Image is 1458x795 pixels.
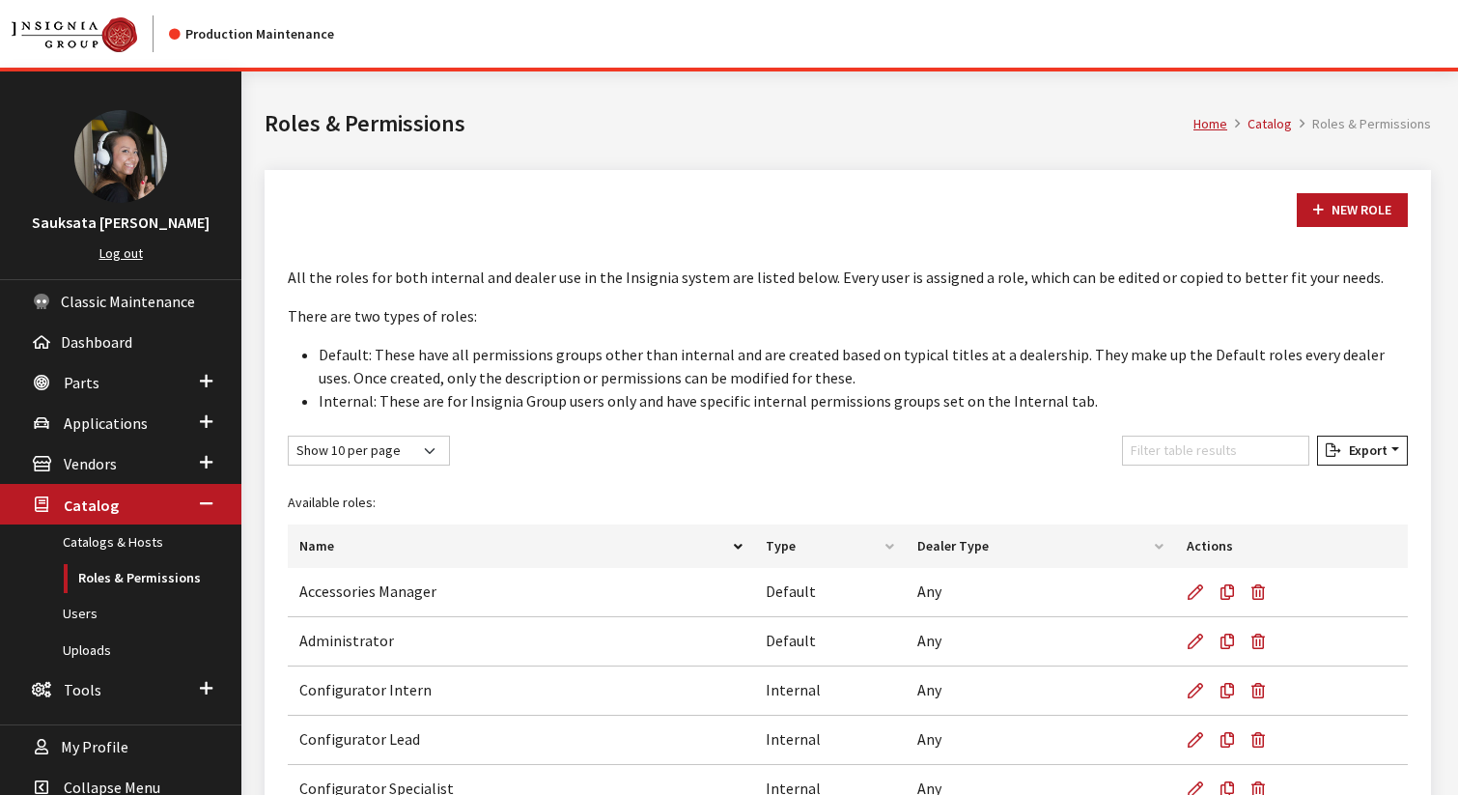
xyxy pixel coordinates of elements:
[754,716,906,765] td: Internal
[265,106,1193,141] h1: Roles & Permissions
[1193,115,1227,132] a: Home
[61,737,128,756] span: My Profile
[1187,667,1212,715] a: Edit Role
[61,292,195,311] span: Classic Maintenance
[1243,617,1281,666] button: Delete Role
[288,481,1408,525] caption: Available roles:
[1317,436,1408,466] button: Export
[1243,568,1281,616] button: Delete Role
[1212,716,1243,764] a: Copy Role
[1297,193,1408,227] a: New Role
[906,617,1176,667] td: Any
[1341,441,1388,459] span: Export
[906,568,1176,617] td: Any
[64,496,119,515] span: Catalog
[61,332,132,352] span: Dashboard
[1292,114,1431,134] li: Roles & Permissions
[64,455,117,474] span: Vendors
[1243,716,1281,764] button: Delete Role
[64,680,101,699] span: Tools
[64,373,99,392] span: Parts
[906,525,1176,568] th: Dealer Type: activate to sort column ascending
[1187,716,1212,764] a: Edit Role
[1175,525,1408,568] th: Actions
[1212,617,1243,666] a: Copy Role
[99,244,143,262] a: Log out
[288,617,754,667] td: Administrator
[1187,617,1212,666] a: Edit Role
[288,667,754,716] td: Configurator Intern
[319,389,1408,412] li: Internal: These are for Insignia Group users only and have specific internal permissions groups s...
[1187,568,1212,616] a: Edit Role
[1212,568,1243,616] a: Copy Role
[906,716,1176,765] td: Any
[288,525,754,568] th: Name: activate to sort column descending
[1212,667,1243,715] a: Copy Role
[754,525,906,568] th: Type: activate to sort column ascending
[12,17,137,52] img: Catalog Maintenance
[19,211,222,234] h3: Sauksata [PERSON_NAME]
[754,667,906,716] td: Internal
[1227,114,1292,134] li: Catalog
[1122,436,1309,466] input: Filter table results
[754,617,906,667] td: Default
[288,266,1408,289] p: All the roles for both internal and dealer use in the Insignia system are listed below. Every use...
[319,343,1408,389] li: Default: These have all permissions groups other than internal and are created based on typical t...
[169,24,334,44] div: Production Maintenance
[906,667,1176,716] td: Any
[754,568,906,617] td: Default
[288,304,1408,327] p: There are two types of roles:
[288,716,754,765] td: Configurator Lead
[64,413,148,433] span: Applications
[74,110,167,203] img: Sauksata Ozment
[288,568,754,617] td: Accessories Manager
[12,15,169,52] a: Insignia Group logo
[1243,667,1281,715] button: Delete Role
